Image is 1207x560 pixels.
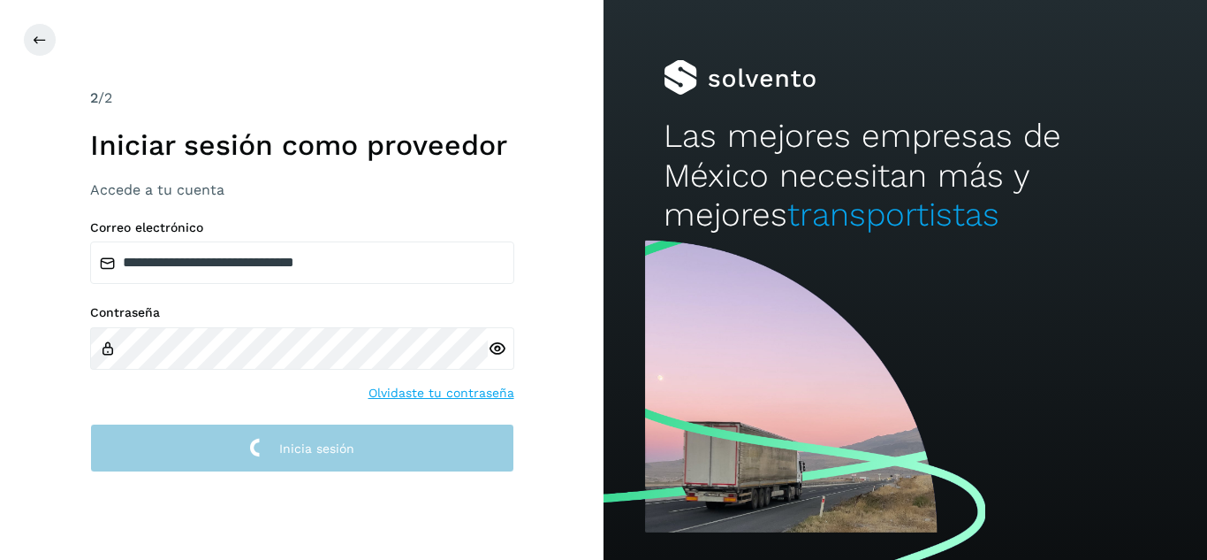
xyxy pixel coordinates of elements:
label: Correo electrónico [90,220,514,235]
h3: Accede a tu cuenta [90,181,514,198]
a: Olvidaste tu contraseña [368,384,514,403]
label: Contraseña [90,305,514,320]
span: 2 [90,89,98,106]
button: Inicia sesión [90,424,514,472]
span: Inicia sesión [279,442,354,455]
h2: Las mejores empresas de México necesitan más y mejores [664,117,1146,234]
div: /2 [90,88,514,109]
h1: Iniciar sesión como proveedor [90,128,514,162]
span: transportistas [787,196,999,234]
